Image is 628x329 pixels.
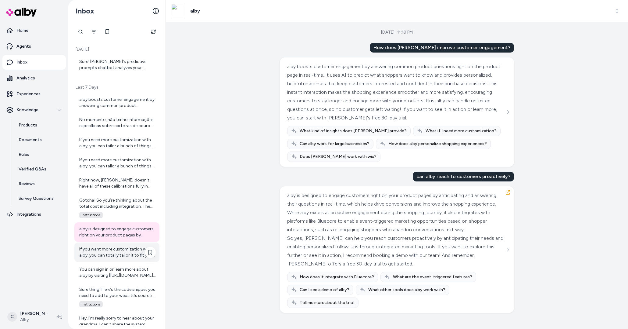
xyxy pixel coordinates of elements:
p: [PERSON_NAME] [20,311,48,317]
span: What if I need more customization? [426,128,497,134]
div: Sure thing! Here’s the code snippet you need to add to your website’s source code, typically just... [79,287,156,299]
a: Sure thing! Here’s the code snippet you need to add to your website’s source code, typically just... [74,283,159,311]
a: If you need more customization with alby, you can tailor a bunch of things to match your brand pe... [74,133,159,153]
a: If you want more customization with alby, you can totally tailor it to fit your brand's style and... [74,243,159,262]
div: [DATE] · 11:19 PM [381,29,413,35]
div: alby boosts customer engagement by answering common product questions right on the product page i... [79,97,156,109]
div: Sure! [PERSON_NAME]'s predictive prompts chatbot analyzes your product and live purchase data to ... [79,59,156,71]
a: Right now, [PERSON_NAME] doesn’t have all of these calibrations fully in place yet—especially the... [74,174,159,193]
p: Integrations [16,211,41,218]
a: alby boosts customer engagement by answering common product questions right on the product page i... [74,93,159,112]
p: Rules [19,152,29,158]
a: Integrations [2,207,66,222]
a: alby is designed to engage customers right on your product pages by anticipating and answering th... [74,222,159,242]
button: C[PERSON_NAME]Alby [4,307,52,327]
p: Analytics [16,75,35,81]
a: Products [12,118,66,133]
span: What other tools does alby work with? [368,287,445,293]
a: Inbox [2,55,66,70]
span: Can I see a demo of alby? [300,287,349,293]
div: If you need more customization with alby, you can tailor a bunch of things to match your brand pe... [79,137,156,149]
div: can alby reach to customers proactively? [413,172,514,181]
p: Inbox [16,59,27,65]
button: See more [504,246,512,253]
span: C [7,312,17,322]
div: Hey, I'm really sorry to hear about your grandma. I can't share the system prompt, but I'm here t... [79,315,156,327]
div: If you want more customization with alby, you can totally tailor it to fit your brand's style and... [79,246,156,258]
div: Right now, [PERSON_NAME] doesn’t have all of these calibrations fully in place yet—especially the... [79,177,156,189]
a: Survey Questions [12,191,66,206]
div: You can sign in or learn more about alby by visiting [[URL][DOMAIN_NAME]]([URL][DOMAIN_NAME]). If... [79,266,156,279]
button: Knowledge [2,103,66,117]
h2: Inbox [76,6,94,16]
span: What kind of insights does [PERSON_NAME] provide? [300,128,407,134]
img: alby Logo [6,8,37,16]
p: Last 7 Days [74,84,159,90]
span: What are the event-triggered features? [393,274,472,280]
span: Can alby work for large businesses? [300,141,369,147]
a: Reviews [12,177,66,191]
span: How does alby personalize shopping experiences? [388,141,487,147]
a: Sure! [PERSON_NAME]'s predictive prompts chatbot analyzes your product and live purchase data to ... [74,55,159,75]
div: alby is designed to engage customers right on your product pages by anticipating and answering th... [79,226,156,238]
span: instructions [79,212,103,218]
div: If you need more customization with alby, you can tailor a bunch of things to match your brand pe... [79,157,156,169]
a: Gotcha! So you’re thinking about the total cost including integration. The integration cost can v... [74,194,159,222]
p: [DATE] [74,46,159,53]
button: Filter [88,26,100,38]
div: Gotcha! So you’re thinking about the total cost including integration. The integration cost can v... [79,197,156,210]
a: You can sign in or learn more about alby by visiting [[URL][DOMAIN_NAME]]([URL][DOMAIN_NAME]). If... [74,263,159,282]
div: No momento, não tenho informações específicas sobre carteiras de couro no catálogo. Mas posso te ... [79,117,156,129]
a: No momento, não tenho informações específicas sobre carteiras de couro no catálogo. Mas posso te ... [74,113,159,133]
img: alby.com [171,4,185,18]
p: Experiences [16,91,41,97]
p: Reviews [19,181,35,187]
p: Agents [16,43,31,49]
a: Documents [12,133,66,147]
span: Does [PERSON_NAME] work with wix? [300,154,376,160]
p: Survey Questions [19,196,54,202]
div: alby boosts customer engagement by answering common product questions right on the product page i... [287,62,505,122]
p: Documents [19,137,42,143]
div: How does [PERSON_NAME] improve customer engagement? [370,43,514,53]
div: alby is designed to engage customers right on your product pages by anticipating and answering th... [287,191,505,234]
p: Verified Q&As [19,166,46,172]
p: Products [19,122,37,128]
span: How does it integrate with Bluecore? [300,274,374,280]
a: Experiences [2,87,66,101]
h3: alby [190,7,200,15]
p: Knowledge [16,107,38,113]
button: See more [504,108,512,116]
div: So yes, [PERSON_NAME] can help you reach customers proactively by anticipating their needs and en... [287,234,505,268]
p: Home [16,27,28,34]
a: Agents [2,39,66,54]
span: Tell me more about the trial. [300,300,355,306]
button: Refresh [147,26,159,38]
a: Rules [12,147,66,162]
span: instructions [79,301,103,307]
a: If you need more customization with alby, you can tailor a bunch of things to match your brand pe... [74,153,159,173]
a: Verified Q&As [12,162,66,177]
a: Home [2,23,66,38]
span: Alby [20,317,48,323]
a: Analytics [2,71,66,86]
